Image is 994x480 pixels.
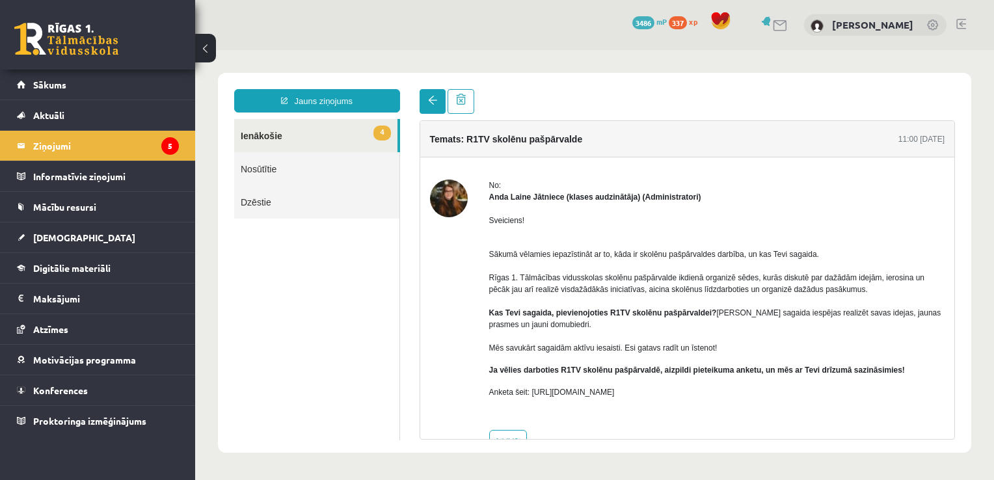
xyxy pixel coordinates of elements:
a: Mācību resursi [17,192,179,222]
a: Ziņojumi5 [17,131,179,161]
span: xp [689,16,697,27]
a: Atbildēt [294,380,332,403]
a: Nosūtītie [39,102,204,135]
a: Rīgas 1. Tālmācības vidusskola [14,23,118,55]
a: [PERSON_NAME] [832,18,913,31]
span: Konferences [33,384,88,396]
div: 11:00 [DATE] [703,83,749,95]
span: Atzīmes [33,323,68,335]
a: Atzīmes [17,314,179,344]
a: Motivācijas programma [17,345,179,375]
a: Konferences [17,375,179,405]
a: Dzēstie [39,135,204,168]
legend: Ziņojumi [33,131,179,161]
legend: Informatīvie ziņojumi [33,161,179,191]
a: Proktoringa izmēģinājums [17,406,179,436]
span: Sākums [33,79,66,90]
p: Sveiciens! [294,165,750,176]
img: Anda Laine Jātniece (klases audzinātāja) [235,129,273,167]
h4: Temats: R1TV skolēnu pašpārvalde [235,84,388,94]
a: Informatīvie ziņojumi [17,161,179,191]
strong: Kas Tevi sagaida, pievienojoties R1TV skolēnu pašpārvaldei? [294,258,522,267]
a: Digitālie materiāli [17,253,179,283]
a: Maksājumi [17,284,179,313]
i: 5 [161,137,179,155]
a: 3486 mP [632,16,667,27]
span: Proktoringa izmēģinājums [33,415,146,427]
span: 337 [669,16,687,29]
span: 3486 [632,16,654,29]
a: 4Ienākošie [39,69,202,102]
b: Ja vēlies darboties R1TV skolēnu pašpārvaldē, aizpildi pieteikuma anketu, un mēs ar Tevi drīzumā ... [294,315,710,325]
a: Aktuāli [17,100,179,130]
a: Sākums [17,70,179,100]
strong: Anda Laine Jātniece (klases audzinātāja) (Administratori) [294,142,506,152]
a: [DEMOGRAPHIC_DATA] [17,222,179,252]
span: Mācību resursi [33,201,96,213]
img: Paula Svilāne [811,20,824,33]
legend: Maksājumi [33,284,179,313]
a: 337 xp [669,16,704,27]
span: Digitālie materiāli [33,262,111,274]
span: mP [656,16,667,27]
p: Anketa šeit: [URL][DOMAIN_NAME] [294,336,750,348]
span: 4 [178,75,195,90]
a: Jauns ziņojums [39,39,205,62]
span: [DEMOGRAPHIC_DATA] [33,232,135,243]
p: Sākumā vēlamies iepazīstināt ar to, kāda ir skolēnu pašpārvaldes darbība, un kas Tevi sagaida. Rī... [294,187,750,304]
span: Motivācijas programma [33,354,136,366]
span: Aktuāli [33,109,64,121]
div: No: [294,129,750,141]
